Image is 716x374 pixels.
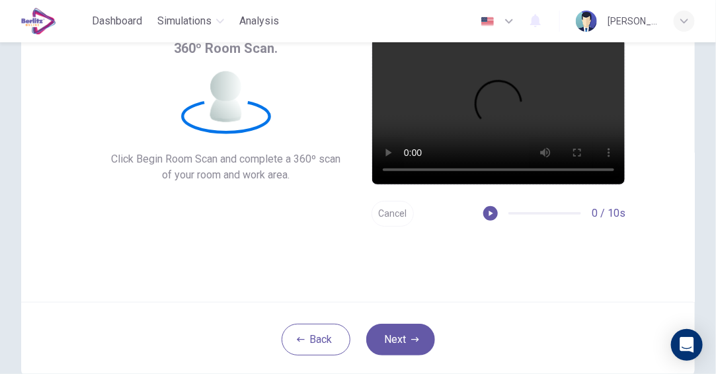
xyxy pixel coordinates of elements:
[111,167,340,183] span: of your room and work area.
[282,324,350,355] button: Back
[87,9,147,33] button: Dashboard
[240,13,280,29] span: Analysis
[174,38,278,59] span: 360º Room Scan.
[608,13,658,29] div: [PERSON_NAME]
[235,9,285,33] button: Analysis
[366,324,435,355] button: Next
[592,206,625,221] span: 0 / 10s
[479,17,496,26] img: en
[671,329,703,361] div: Open Intercom Messenger
[92,13,142,29] span: Dashboard
[158,13,212,29] span: Simulations
[576,11,597,32] img: Profile picture
[21,8,87,34] a: EduSynch logo
[21,8,56,34] img: EduSynch logo
[153,9,229,33] button: Simulations
[111,151,340,167] span: Click Begin Room Scan and complete a 360º scan
[372,201,414,227] button: Cancel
